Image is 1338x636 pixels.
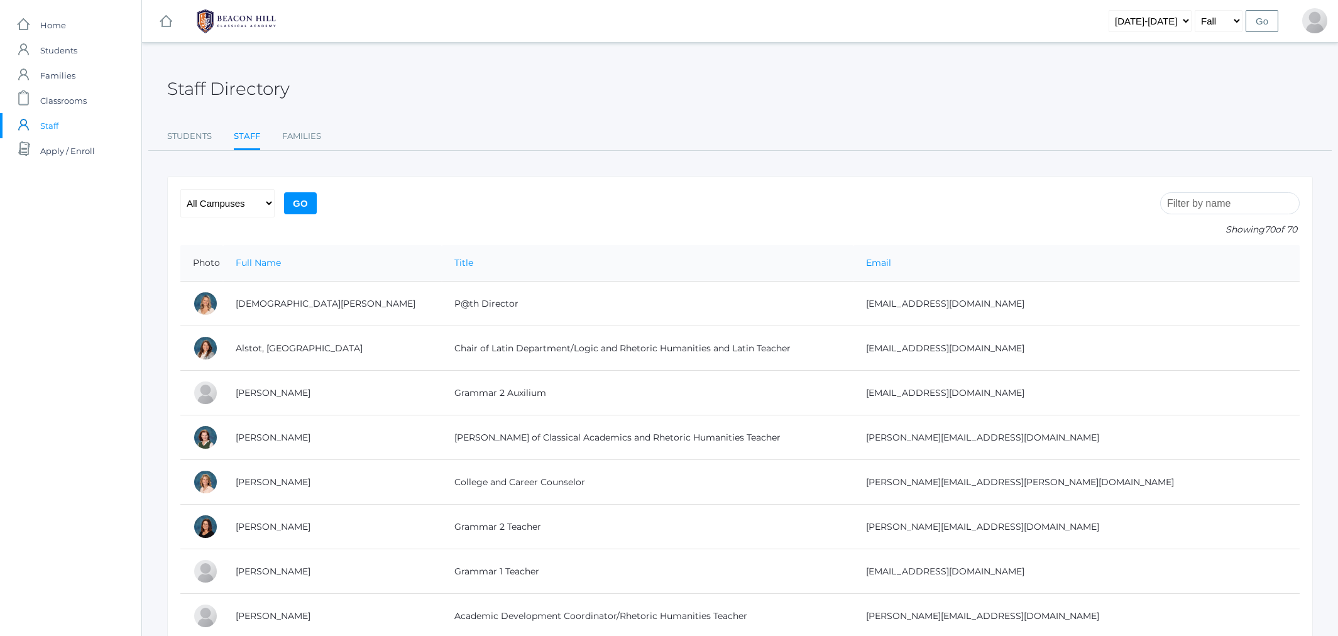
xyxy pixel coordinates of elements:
div: Jordan Alstot [193,336,218,361]
td: [PERSON_NAME] [223,460,442,505]
a: Staff [234,124,260,151]
div: Maureen Baldwin [193,425,218,450]
td: [DEMOGRAPHIC_DATA][PERSON_NAME] [223,282,442,326]
td: [PERSON_NAME][EMAIL_ADDRESS][DOMAIN_NAME] [853,505,1300,549]
td: College and Career Counselor [442,460,853,505]
th: Photo [180,245,223,282]
input: Go [284,192,317,214]
span: Classrooms [40,88,87,113]
td: Alstot, [GEOGRAPHIC_DATA] [223,326,442,371]
a: Email [866,257,891,268]
div: Liv Barber [193,559,218,584]
p: Showing of 70 [1160,223,1300,236]
td: [PERSON_NAME] [223,371,442,415]
td: [EMAIL_ADDRESS][DOMAIN_NAME] [853,326,1300,371]
div: Emily Balli [193,514,218,539]
td: [EMAIL_ADDRESS][DOMAIN_NAME] [853,549,1300,594]
span: 70 [1264,224,1275,235]
td: Grammar 1 Teacher [442,549,853,594]
span: Home [40,13,66,38]
td: Grammar 2 Auxilium [442,371,853,415]
span: Apply / Enroll [40,138,95,163]
td: [EMAIL_ADDRESS][DOMAIN_NAME] [853,282,1300,326]
div: Lisa Balikian [193,469,218,495]
img: 1_BHCALogos-05.png [189,6,283,37]
a: Students [167,124,212,149]
div: Vivian Beaty [1302,8,1327,33]
span: Students [40,38,77,63]
a: Families [282,124,321,149]
input: Filter by name [1160,192,1300,214]
td: Chair of Latin Department/Logic and Rhetoric Humanities and Latin Teacher [442,326,853,371]
td: [PERSON_NAME] of Classical Academics and Rhetoric Humanities Teacher [442,415,853,460]
div: Ruth Barone [193,603,218,628]
td: [PERSON_NAME] [223,415,442,460]
a: Full Name [236,257,281,268]
input: Go [1246,10,1278,32]
td: P@th Director [442,282,853,326]
td: Grammar 2 Teacher [442,505,853,549]
span: Staff [40,113,58,138]
div: Sarah Armstrong [193,380,218,405]
td: [PERSON_NAME][EMAIL_ADDRESS][DOMAIN_NAME] [853,415,1300,460]
td: [PERSON_NAME] [223,549,442,594]
td: [EMAIL_ADDRESS][DOMAIN_NAME] [853,371,1300,415]
td: [PERSON_NAME][EMAIL_ADDRESS][PERSON_NAME][DOMAIN_NAME] [853,460,1300,505]
span: Families [40,63,75,88]
div: Heather Albanese [193,291,218,316]
a: Title [454,257,473,268]
td: [PERSON_NAME] [223,505,442,549]
h2: Staff Directory [167,79,290,99]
